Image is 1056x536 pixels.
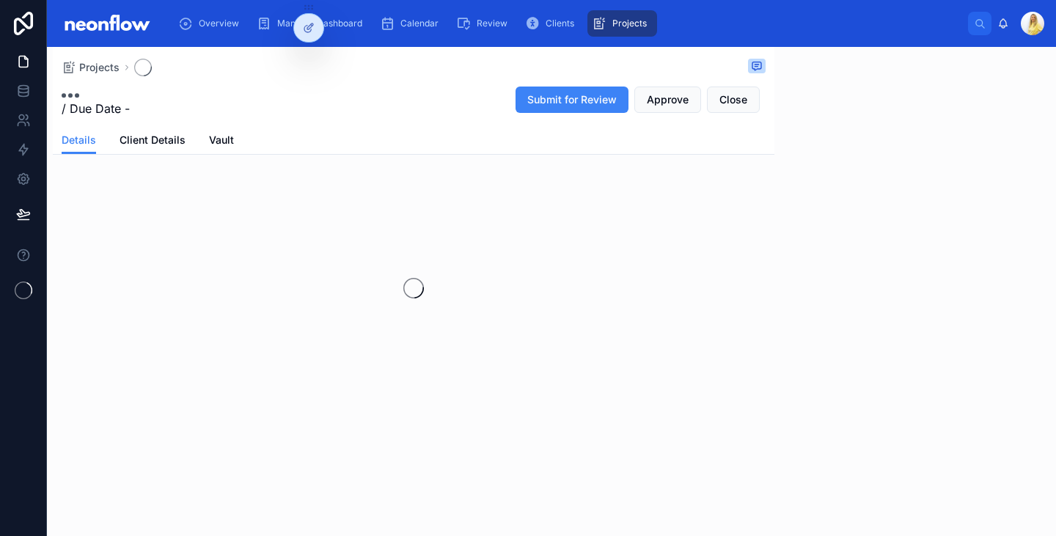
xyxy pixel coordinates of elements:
a: Vault [209,127,234,156]
a: Review [452,10,518,37]
span: Projects [612,18,647,29]
a: Clients [521,10,584,37]
a: Projects [587,10,657,37]
span: Review [477,18,507,29]
span: Client Details [120,133,186,147]
span: Close [719,92,747,107]
span: Projects [79,60,120,75]
span: Overview [199,18,239,29]
button: Approve [634,87,701,113]
div: scrollable content [166,7,968,40]
span: Vault [209,133,234,147]
span: Submit for Review [527,92,617,107]
span: Manager Dashboard [277,18,362,29]
a: Manager Dashboard [252,10,373,37]
a: Projects [62,60,120,75]
span: / Due Date - [62,100,130,117]
a: Calendar [375,10,449,37]
span: Details [62,133,96,147]
button: Submit for Review [516,87,628,113]
span: Approve [647,92,689,107]
a: Client Details [120,127,186,156]
a: Overview [174,10,249,37]
a: Details [62,127,96,155]
span: Calendar [400,18,439,29]
img: App logo [59,12,155,35]
button: Close [707,87,760,113]
span: Clients [546,18,574,29]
